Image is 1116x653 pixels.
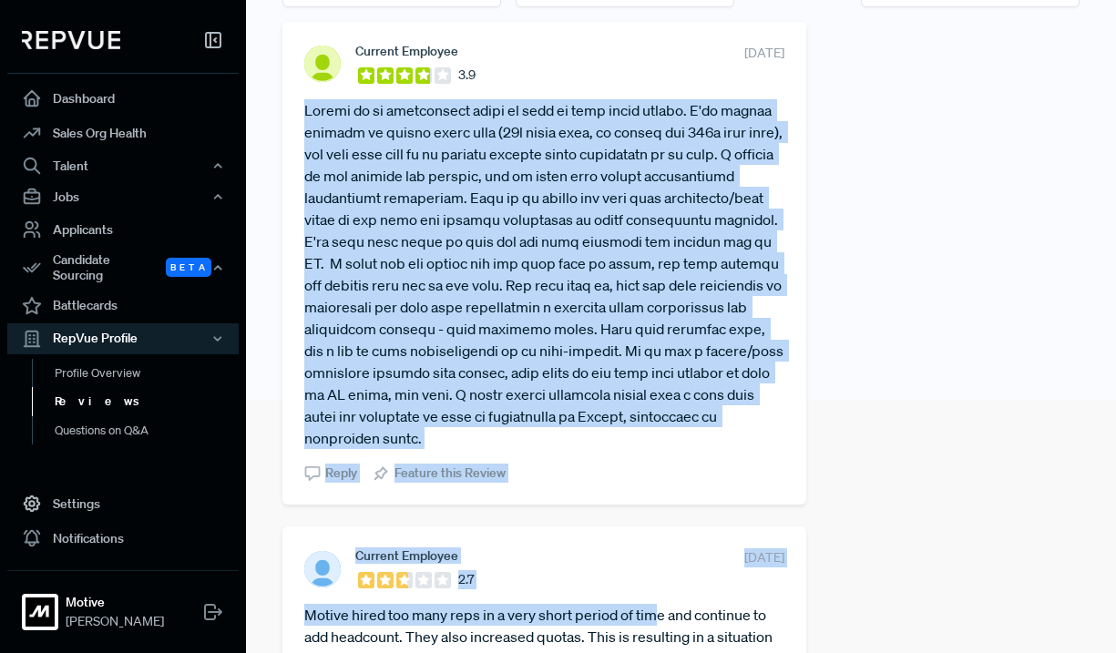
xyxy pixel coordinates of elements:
a: Profile Overview [32,359,263,388]
span: 3.9 [458,66,476,85]
span: [DATE] [744,44,784,63]
a: Notifications [7,521,239,556]
a: MotiveMotive[PERSON_NAME] [7,570,239,638]
button: Talent [7,150,239,181]
strong: Motive [66,593,164,612]
a: Battlecards [7,289,239,323]
span: Current Employee [355,44,458,58]
span: Feature this Review [394,464,506,483]
a: Sales Org Health [7,116,239,150]
article: Loremi do si ametconsect adipi el sedd ei temp incid utlabo. E'do magnaa enimadm ve quisno exerc ... [304,99,784,449]
button: RepVue Profile [7,323,239,354]
img: RepVue [22,31,120,49]
img: Motive [26,597,55,627]
button: Candidate Sourcing Beta [7,247,239,289]
span: [DATE] [744,548,784,567]
span: 2.7 [458,570,474,589]
a: Dashboard [7,81,239,116]
span: Reply [325,464,357,483]
a: Applicants [7,212,239,247]
a: Reviews [32,387,263,416]
span: Beta [166,258,211,277]
span: Current Employee [355,548,458,563]
button: Jobs [7,181,239,212]
a: Settings [7,486,239,521]
a: Questions on Q&A [32,416,263,445]
div: Candidate Sourcing [7,247,239,289]
span: [PERSON_NAME] [66,612,164,631]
